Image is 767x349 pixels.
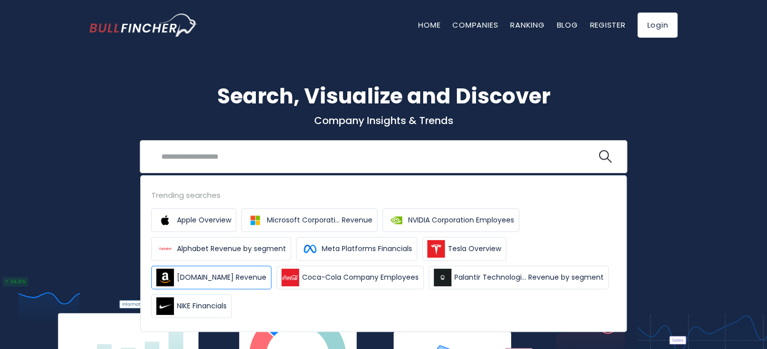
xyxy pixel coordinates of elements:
[276,266,424,289] a: Coca-Cola Company Employees
[296,237,417,261] a: Meta Platforms Financials
[429,266,609,289] a: Palantir Technologi... Revenue by segment
[177,272,266,283] span: [DOMAIN_NAME] Revenue
[448,244,501,254] span: Tesla Overview
[151,294,232,318] a: NIKE Financials
[151,237,291,261] a: Alphabet Revenue by segment
[452,20,498,30] a: Companies
[151,189,616,201] div: Trending searches
[302,272,419,283] span: Coca-Cola Company Employees
[422,237,506,261] a: Tesla Overview
[151,266,271,289] a: [DOMAIN_NAME] Revenue
[382,208,519,232] a: NVIDIA Corporation Employees
[151,208,236,232] a: Apple Overview
[89,114,678,127] p: Company Insights & Trends
[322,244,412,254] span: Meta Platforms Financials
[418,20,440,30] a: Home
[89,80,678,112] h1: Search, Visualize and Discover
[408,215,514,225] span: NVIDIA Corporation Employees
[510,20,544,30] a: Ranking
[89,14,198,37] img: bullfincher logo
[177,215,231,225] span: Apple Overview
[177,301,227,311] span: NIKE Financials
[599,150,612,163] img: search icon
[89,193,678,204] p: What's trending
[267,215,372,225] span: Microsoft Corporati... Revenue
[556,20,578,30] a: Blog
[637,13,678,38] a: Login
[241,208,377,232] a: Microsoft Corporati... Revenue
[89,14,198,37] a: Go to homepage
[177,244,286,254] span: Alphabet Revenue by segment
[454,272,604,283] span: Palantir Technologi... Revenue by segment
[590,20,625,30] a: Register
